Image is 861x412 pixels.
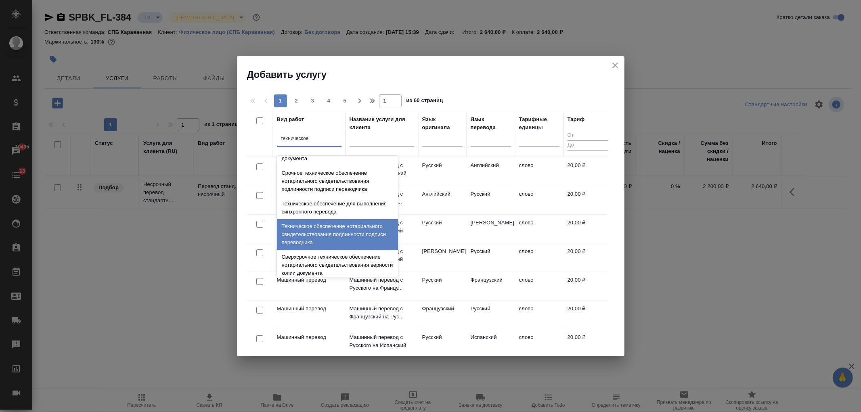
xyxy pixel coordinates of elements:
[564,215,612,243] td: 20,00 ₽
[418,272,467,300] td: Русский
[323,94,335,107] button: 4
[418,243,467,272] td: [PERSON_NAME]
[350,305,414,321] p: Машинный перевод с Французский на Рус...
[323,97,335,105] span: 4
[564,243,612,272] td: 20,00 ₽
[277,166,398,197] div: Срочное техническое обеспечение нотариального свидетельствования подлинности подписи переводчика
[277,219,398,250] div: Техническое обеспечение нотариального свидетельствования подлинности подписи переводчика
[277,197,398,219] div: Техническое обеспечение для выполнения синхронного перевода
[350,276,414,292] p: Машинный перевод с Русского на Францу...
[339,94,352,107] button: 5
[467,272,515,300] td: Французский
[515,272,564,300] td: слово
[467,186,515,214] td: Русский
[568,115,585,123] div: Тариф
[515,301,564,329] td: слово
[515,243,564,272] td: слово
[564,157,612,186] td: 20,00 ₽
[519,115,559,132] div: Тарифные единицы
[418,186,467,214] td: Английский
[418,157,467,186] td: Русский
[277,305,341,313] p: Машинный перевод
[306,97,319,105] span: 3
[350,333,414,349] p: Машинный перевод с Русского на Испанский
[277,115,304,123] div: Вид работ
[515,329,564,358] td: слово
[422,115,463,132] div: Язык оригинала
[418,215,467,243] td: Русский
[471,115,511,132] div: Язык перевода
[339,97,352,105] span: 5
[568,131,608,141] input: От
[515,215,564,243] td: слово
[467,329,515,358] td: Испанский
[564,272,612,300] td: 20,00 ₽
[247,68,624,81] h2: Добавить услугу
[406,96,443,107] span: из 60 страниц
[467,301,515,329] td: Русский
[609,59,621,71] button: close
[350,115,414,132] div: Название услуги для клиента
[290,97,303,105] span: 2
[515,157,564,186] td: слово
[277,250,398,280] div: Сверхсрочное техническое обеспечение нотариального свидетельствования верности копии документа
[564,329,612,358] td: 20,00 ₽
[277,276,341,284] p: Машинный перевод
[568,140,608,151] input: До
[290,94,303,107] button: 2
[418,329,467,358] td: Русский
[515,186,564,214] td: слово
[467,215,515,243] td: [PERSON_NAME]
[564,301,612,329] td: 20,00 ₽
[306,94,319,107] button: 3
[418,301,467,329] td: Французский
[467,157,515,186] td: Английский
[277,333,341,341] p: Машинный перевод
[467,243,515,272] td: Русский
[564,186,612,214] td: 20,00 ₽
